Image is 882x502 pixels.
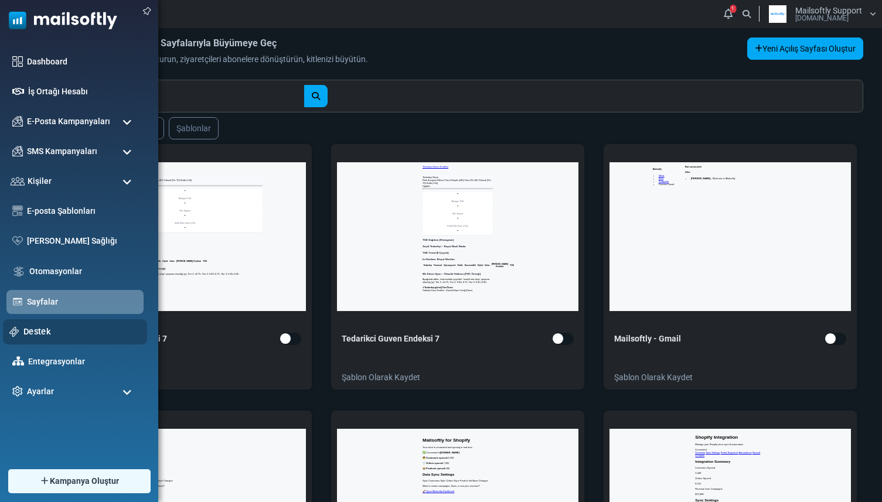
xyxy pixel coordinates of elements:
[27,56,138,68] a: Dashboard
[280,333,301,345] input: Sayfanızın herkese açık görünürlüğünü değiştirmek için bu anahtarı kullanabilirsiniz. Sayfayı kap...
[27,235,138,247] a: [PERSON_NAME] Sağlığı
[12,206,23,216] img: email-templates-icon.svg
[12,56,23,67] img: dashboard-icon.svg
[9,327,19,337] img: support-icon.svg
[795,15,849,22] span: [DOMAIN_NAME]
[28,86,138,98] a: İş Ortağı Hesabı
[12,146,23,156] img: campaigns-icon.png
[12,236,23,245] img: domain-health-icon.svg
[795,6,862,15] span: Mailsoftly Support
[763,5,876,23] a: User Logo Mailsoftly Support [DOMAIN_NAME]
[11,177,25,185] img: contacts-icon.svg
[614,333,681,345] span: Mailsoftly - Gmail
[57,37,702,49] h6: Tasarla, Dönüştür, Açılış Sayfalarıyla Büyümeye Geç
[12,386,23,397] img: settings-icon.svg
[27,115,110,128] span: E-Posta Kampanyaları
[747,37,863,60] a: Yeni Açılış Sayfası Oluştur
[28,356,138,368] a: Entegrasyonlar
[825,333,846,345] input: Sayfanızın herkese açık görünürlüğünü değiştirmek için bu anahtarı kullanabilirsiniz. Sayfayı kap...
[57,54,368,64] span: Kolayca açılış sayfaları oluşturun, ziyaretçileri abonelere dönüştürün, kitlenizi büyütün.
[12,296,23,307] img: landing_pages.svg
[23,325,141,338] a: Destek
[50,475,119,487] span: Kampanya Oluştur
[27,296,138,308] a: Sayfalar
[27,205,138,217] a: E-posta Şablonları
[763,5,792,23] img: User Logo
[12,265,25,278] img: workflow.svg
[28,175,52,187] span: Kişiler
[720,6,736,22] a: 1
[27,385,54,398] span: Ayarlar
[342,333,440,345] span: Tedarikci Guven Endeksi 7
[730,5,736,13] span: 1
[169,117,219,139] a: Şablonlar
[342,373,420,382] a: Şablon Olarak Kaydet
[29,265,138,278] a: Otomasyonlar
[27,145,97,158] span: SMS Kampanyaları
[614,373,693,382] a: Şablon Olarak Kaydet
[552,333,574,345] input: Sayfanızın herkese açık görünürlüğünü değiştirmek için bu anahtarı kullanabilirsiniz. Sayfayı kap...
[12,116,23,127] img: campaigns-icon.png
